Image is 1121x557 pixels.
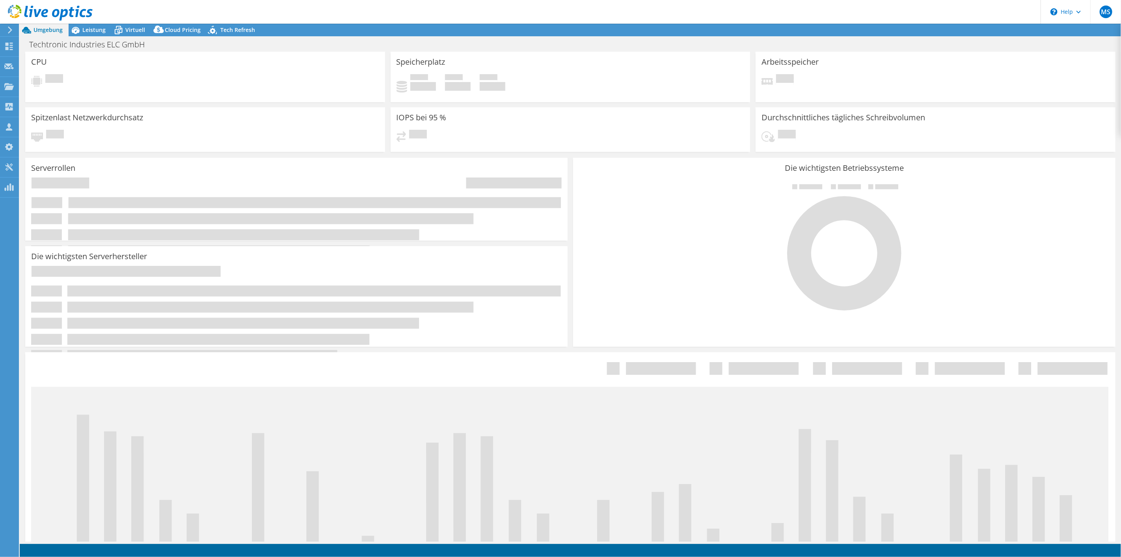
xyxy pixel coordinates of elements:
h3: Spitzenlast Netzwerkdurchsatz [31,113,143,122]
h3: Die wichtigsten Serverhersteller [31,252,147,261]
span: Ausstehend [46,130,64,140]
span: Ausstehend [778,130,796,140]
span: Leistung [82,26,106,34]
span: Belegt [410,74,428,82]
span: Insgesamt [480,74,497,82]
h3: Speicherplatz [397,58,445,66]
span: Ausstehend [45,74,63,85]
h4: 0 GiB [445,82,471,91]
span: Virtuell [125,26,145,34]
h3: Die wichtigsten Betriebssysteme [579,164,1110,172]
h4: 0 GiB [480,82,505,91]
span: MS [1100,6,1112,18]
h3: IOPS bei 95 % [397,113,447,122]
span: Tech Refresh [220,26,255,34]
span: Verfügbar [445,74,463,82]
h3: Serverrollen [31,164,75,172]
span: Umgebung [34,26,63,34]
h1: Techtronic Industries ELC GmbH [26,40,157,49]
h3: Arbeitsspeicher [762,58,819,66]
span: Ausstehend [776,74,794,85]
svg: \n [1050,8,1058,15]
span: Cloud Pricing [165,26,201,34]
h4: 0 GiB [410,82,436,91]
h3: CPU [31,58,47,66]
span: Ausstehend [409,130,427,140]
h3: Durchschnittliches tägliches Schreibvolumen [762,113,925,122]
